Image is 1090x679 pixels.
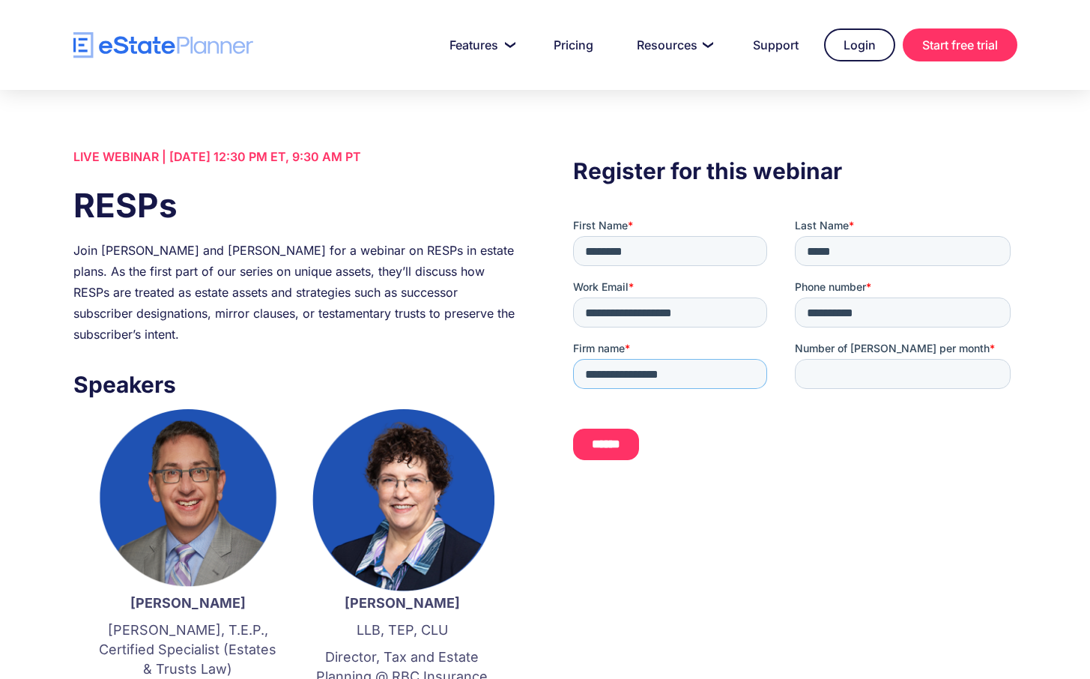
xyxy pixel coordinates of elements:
[73,146,517,167] div: LIVE WEBINAR | [DATE] 12:30 PM ET, 9:30 AM PT
[573,154,1017,188] h3: Register for this webinar
[73,32,253,58] a: home
[310,621,494,640] p: LLB, TEP, CLU
[432,30,528,60] a: Features
[73,367,517,402] h3: Speakers
[903,28,1017,61] a: Start free trial
[573,218,1017,486] iframe: Form 0
[824,28,895,61] a: Login
[73,182,517,229] h1: RESPs
[345,595,460,611] strong: [PERSON_NAME]
[619,30,727,60] a: Resources
[536,30,611,60] a: Pricing
[96,621,280,679] p: [PERSON_NAME], T.E.P., Certified Specialist (Estates & Trusts Law)
[73,240,517,345] div: Join [PERSON_NAME] and [PERSON_NAME] for a webinar on RESPs in estate plans. As the first part of...
[735,30,817,60] a: Support
[130,595,246,611] strong: [PERSON_NAME]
